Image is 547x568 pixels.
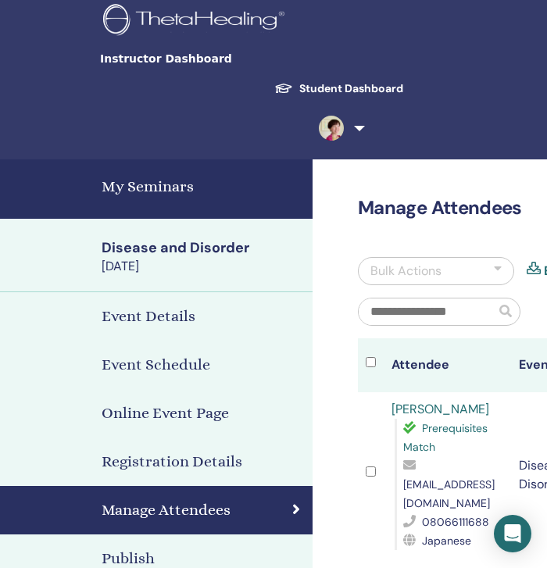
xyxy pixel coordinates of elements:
div: Bulk Actions [370,262,442,280]
span: Japanese [422,534,471,548]
span: 08066111688 [422,515,489,529]
h4: Event Schedule [102,353,210,377]
span: Instructor Dashboard [100,51,334,67]
a: Student Dashboard [262,74,416,103]
span: [EMAIL_ADDRESS][DOMAIN_NAME] [403,477,495,510]
h4: Manage Attendees [102,498,231,522]
a: Disease and Disorder[DATE] [92,238,313,276]
img: default.jpg [319,116,344,141]
div: Open Intercom Messenger [494,515,531,552]
button: Toggle navigation [349,43,463,74]
h4: Online Event Page [102,402,229,425]
div: [DATE] [102,258,303,275]
a: [PERSON_NAME] [391,401,489,417]
div: Disease and Disorder [102,238,303,258]
th: Attendee [384,338,511,392]
h4: Registration Details [102,450,242,473]
h4: My Seminars [102,175,303,198]
img: graduation-cap-white.svg [274,82,293,95]
h4: Event Details [102,305,195,328]
img: logo.png [103,4,290,39]
span: Prerequisites Match [403,421,488,454]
